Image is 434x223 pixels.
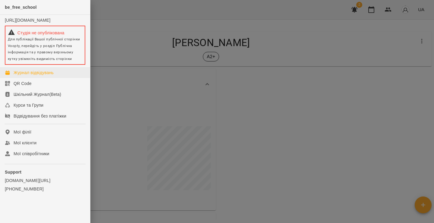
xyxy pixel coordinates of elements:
div: Відвідування без платіжки [14,113,66,119]
a: [URL][DOMAIN_NAME] [5,18,50,23]
span: Для публікації Вашої публічної сторінки Voopty, перейдіть у розділ Публічна інформація та у право... [8,37,80,61]
span: be_free_school [5,5,37,10]
div: QR Code [14,80,32,86]
div: Шкільний Журнал(Beta) [14,91,61,97]
div: Курси та Групи [14,102,43,108]
div: Мої клієнти [14,140,36,146]
div: Мої співробітники [14,151,49,157]
div: Журнал відвідувань [14,70,54,76]
a: [DOMAIN_NAME][URL] [5,177,85,184]
div: Студія не опублікована [8,29,82,36]
p: Support [5,169,85,175]
a: [PHONE_NUMBER] [5,186,85,192]
div: Мої філії [14,129,31,135]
